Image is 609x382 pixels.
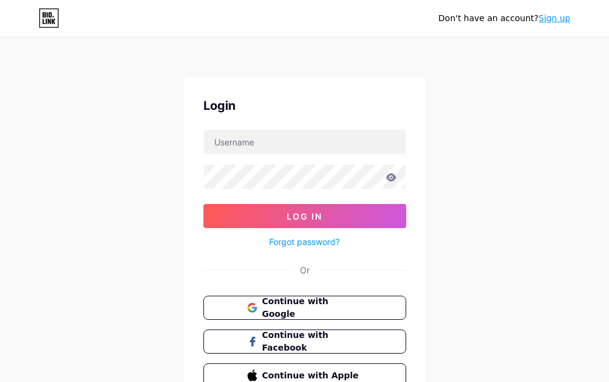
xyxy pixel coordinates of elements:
div: Or [300,264,310,276]
a: Forgot password? [269,235,340,248]
span: Continue with Google [262,295,362,320]
a: Sign up [538,13,570,23]
button: Continue with Google [203,296,406,320]
button: Log In [203,204,406,228]
input: Username [204,130,406,154]
button: Continue with Facebook [203,329,406,354]
span: Continue with Facebook [262,329,362,354]
span: Log In [287,211,322,221]
div: Login [203,97,406,115]
div: Don't have an account? [438,12,570,25]
span: Continue with Apple [262,369,362,382]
